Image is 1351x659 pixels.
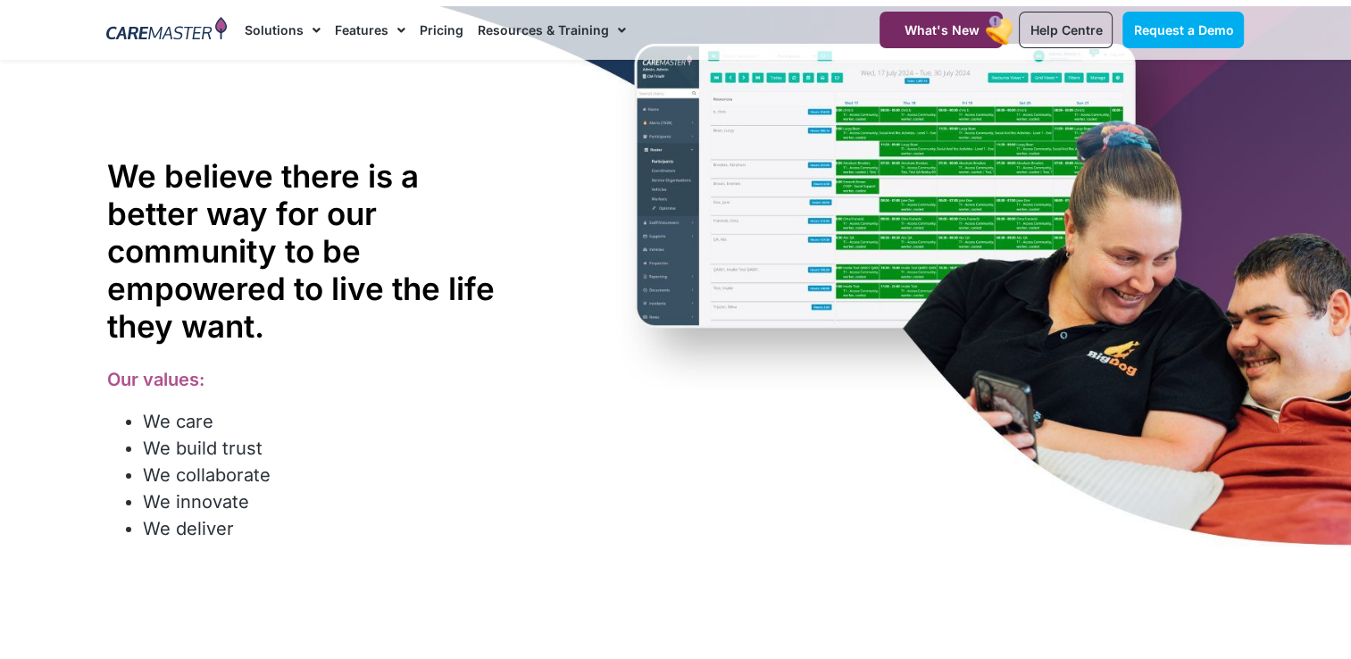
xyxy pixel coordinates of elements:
span: Request a Demo [1133,22,1233,38]
li: We care [143,408,517,435]
li: We build trust [143,435,517,462]
img: CareMaster Logo [106,17,227,44]
span: Help Centre [1030,22,1102,38]
a: Help Centre [1019,12,1113,48]
h3: Our values: [107,369,517,390]
li: We deliver [143,515,517,542]
li: We collaborate [143,462,517,488]
a: What's New [880,12,1003,48]
h1: We believe there is a better way for our community to be empowered to live the life they want. [107,157,517,345]
a: Request a Demo [1122,12,1244,48]
span: What's New [904,22,979,38]
li: We innovate [143,488,517,515]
